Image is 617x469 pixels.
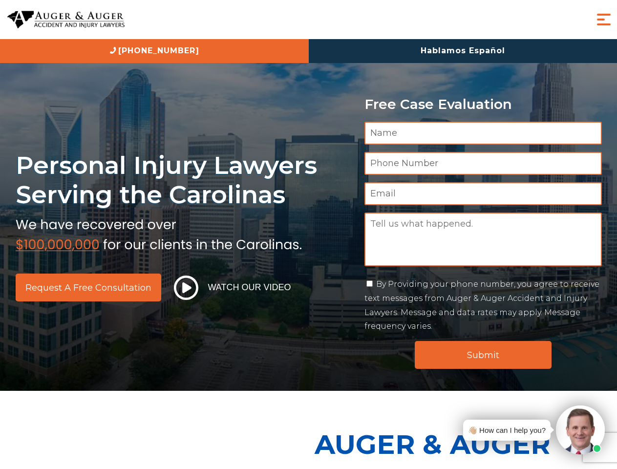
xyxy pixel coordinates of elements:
[364,152,602,175] input: Phone Number
[556,405,605,454] img: Intaker widget Avatar
[7,11,125,29] img: Auger & Auger Accident and Injury Lawyers Logo
[364,279,599,331] label: By Providing your phone number, you agree to receive text messages from Auger & Auger Accident an...
[171,275,294,300] button: Watch Our Video
[315,420,612,469] p: Auger & Auger
[594,10,614,29] button: Menu
[364,182,602,205] input: Email
[415,341,552,369] input: Submit
[364,122,602,145] input: Name
[364,97,602,112] p: Free Case Evaluation
[468,424,546,437] div: 👋🏼 How can I help you?
[25,283,151,292] span: Request a Free Consultation
[16,274,161,301] a: Request a Free Consultation
[16,150,353,210] h1: Personal Injury Lawyers Serving the Carolinas
[16,214,302,252] img: sub text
